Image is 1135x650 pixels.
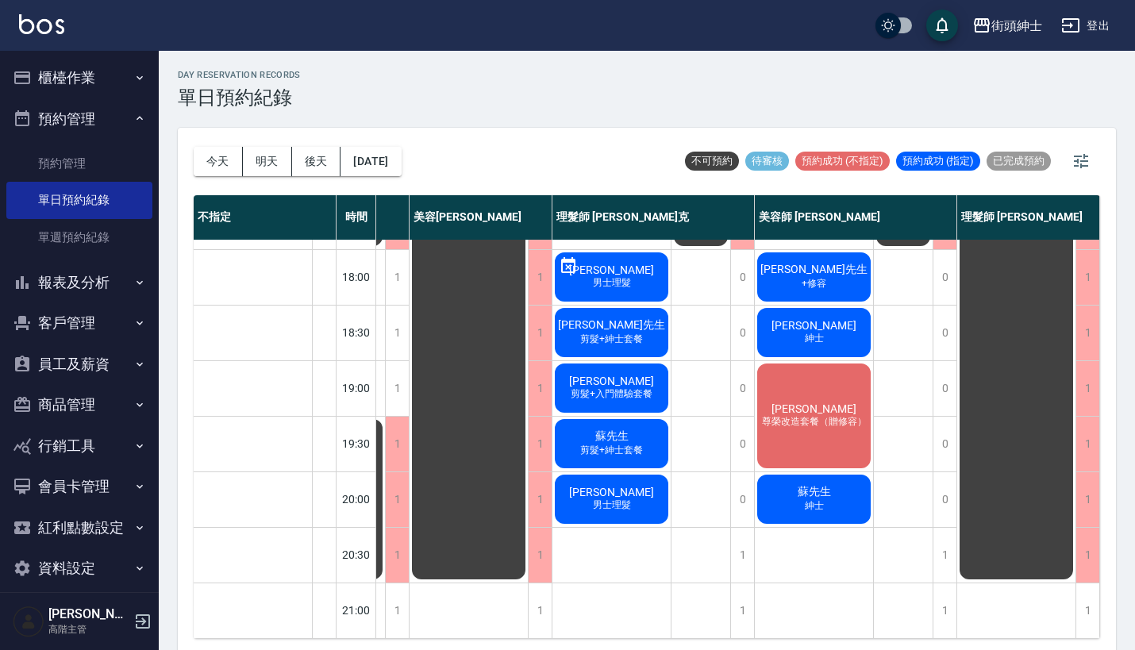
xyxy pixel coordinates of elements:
button: 客戶管理 [6,302,152,344]
div: 1 [385,528,409,583]
div: 1 [385,472,409,527]
div: 1 [1075,528,1099,583]
h2: day Reservation records [178,70,301,80]
div: 1 [730,583,754,638]
button: 會員卡管理 [6,466,152,507]
span: 蘇先生 [794,485,834,499]
button: 明天 [243,147,292,176]
button: 行銷工具 [6,425,152,467]
div: 1 [385,306,409,360]
div: 18:00 [337,249,376,305]
span: 剪髮+紳士套餐 [577,444,646,457]
div: 0 [933,417,956,471]
span: [PERSON_NAME] [768,402,860,415]
div: 美容[PERSON_NAME] [410,195,552,240]
div: 1 [1075,472,1099,527]
div: 1 [528,583,552,638]
button: 紅利點數設定 [6,507,152,548]
span: 不可預約 [685,154,739,168]
span: 紳士 [802,499,827,513]
div: 0 [933,250,956,305]
button: 櫃檯作業 [6,57,152,98]
div: 0 [730,250,754,305]
div: 1 [385,361,409,416]
div: 街頭紳士 [991,16,1042,36]
div: 1 [528,306,552,360]
div: 18:30 [337,305,376,360]
div: 0 [730,472,754,527]
div: 1 [730,528,754,583]
button: [DATE] [340,147,401,176]
div: 不指定 [194,195,337,240]
div: 1 [1075,306,1099,360]
button: 登出 [1055,11,1116,40]
span: 待審核 [745,154,789,168]
div: 1 [1075,361,1099,416]
div: 20:00 [337,471,376,527]
div: 1 [385,417,409,471]
button: 員工及薪資 [6,344,152,385]
p: 高階主管 [48,622,129,637]
div: 0 [933,306,956,360]
span: 男士理髮 [590,276,634,290]
span: 紳士 [802,332,827,345]
div: 1 [1075,417,1099,471]
img: Person [13,606,44,637]
span: [PERSON_NAME] [566,375,657,387]
span: 剪髮+入門體驗套餐 [567,387,656,401]
span: 張 [244,318,262,333]
span: [PERSON_NAME] [566,263,657,276]
button: 預約管理 [6,98,152,140]
div: 1 [1075,583,1099,638]
div: 1 [385,583,409,638]
button: save [926,10,958,41]
div: 0 [933,361,956,416]
div: 20:30 [337,527,376,583]
span: 尊榮改造套餐（贈修容） [759,415,870,429]
div: 1 [933,528,956,583]
div: 1 [528,528,552,583]
span: [PERSON_NAME] [566,486,657,498]
div: 0 [730,306,754,360]
a: 單週預約紀錄 [6,219,152,256]
button: 後天 [292,147,341,176]
div: 美容師 [PERSON_NAME] [755,195,957,240]
h5: [PERSON_NAME] [48,606,129,622]
div: 1 [385,250,409,305]
div: 時間 [337,195,376,240]
div: 1 [528,417,552,471]
div: 1 [528,250,552,305]
span: 剪髮+紳士套餐 [577,333,646,346]
div: 19:00 [337,360,376,416]
h3: 單日預約紀錄 [178,87,301,109]
div: 21:00 [337,583,376,638]
button: 今天 [194,147,243,176]
button: 街頭紳士 [966,10,1048,42]
div: 1 [528,472,552,527]
span: [PERSON_NAME]先生 [555,318,668,333]
div: 0 [730,361,754,416]
div: 19:30 [337,416,376,471]
div: 1 [933,583,956,638]
span: [PERSON_NAME] [768,319,860,332]
div: 1 [528,361,552,416]
span: 蘇先生 [592,429,632,444]
button: 資料設定 [6,548,152,589]
a: 預約管理 [6,145,152,182]
button: 報表及分析 [6,262,152,303]
div: 理髮師 [PERSON_NAME]克 [552,195,755,240]
a: 單日預約紀錄 [6,182,152,218]
span: 預約成功 (不指定) [795,154,890,168]
div: 1 [1075,250,1099,305]
div: 0 [933,472,956,527]
span: 剪髮+入門體驗套餐 [210,333,298,346]
div: 0 [730,417,754,471]
span: 已完成預約 [987,154,1051,168]
span: +修容 [798,277,829,290]
span: 男士理髮 [590,498,634,512]
div: 理髮師 [PERSON_NAME] [957,195,1100,240]
span: [PERSON_NAME]先生 [757,263,871,277]
span: 預約成功 (指定) [896,154,980,168]
img: Logo [19,14,64,34]
button: 商品管理 [6,384,152,425]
